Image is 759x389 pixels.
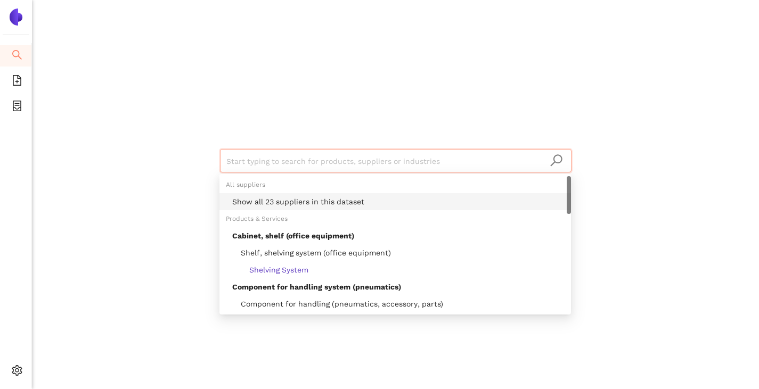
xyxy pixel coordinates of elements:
[232,283,401,291] span: Component for handling system (pneumatics)
[7,9,25,26] img: Logo
[232,300,443,308] span: Component for handling (pneumatics, accessory, parts)
[219,176,571,193] div: All suppliers
[232,231,354,240] span: Cabinet, shelf (office equipment)
[219,210,571,227] div: Products & Services
[12,71,22,93] span: file-add
[12,46,22,67] span: search
[232,196,565,208] div: Show all 23 suppliers in this dataset
[232,249,391,257] span: Shelf, shelving system (office equipment)
[219,193,571,210] div: Show all 23 suppliers in this dataset
[12,97,22,118] span: container
[550,154,563,167] span: search
[12,361,22,383] span: setting
[232,266,308,274] span: Shelving System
